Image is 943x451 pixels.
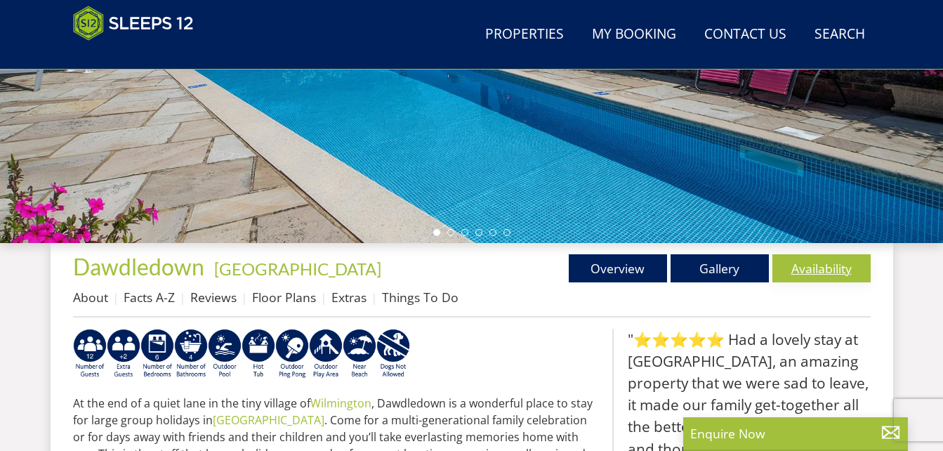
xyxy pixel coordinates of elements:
p: Enquire Now [690,424,901,443]
a: Properties [480,19,569,51]
a: Dawdledown [73,253,209,280]
a: Extras [331,289,367,306]
a: Availability [772,254,871,282]
img: AD_4nXedYSikxxHOHvwVe1zj-uvhWiDuegjd4HYl2n2bWxGQmKrAZgnJMrbhh58_oki_pZTOANg4PdWvhHYhVneqXfw7gvoLH... [275,329,309,379]
img: Sleeps 12 [73,6,194,41]
a: Things To Do [382,289,459,306]
a: Search [809,19,871,51]
img: AD_4nXdPSBEaVp0EOHgjd_SfoFIrFHWGUlnM1gBGEyPIIFTzO7ltJfOAwWr99H07jkNDymzSoP9drf0yfO4PGVIPQURrO1qZm... [208,329,242,379]
a: Overview [569,254,667,282]
span: Dawdledown [73,253,204,280]
img: AD_4nXfkFtrpaXUtUFzPNUuRY6lw1_AXVJtVz-U2ei5YX5aGQiUrqNXS9iwbJN5FWUDjNILFFLOXd6gEz37UJtgCcJbKwxVV0... [376,329,410,379]
a: Facts A-Z [124,289,175,306]
iframe: Customer reviews powered by Trustpilot [66,49,213,61]
img: AD_4nXeP6WuvG491uY6i5ZIMhzz1N248Ei-RkDHdxvvjTdyF2JXhbvvI0BrTCyeHgyWBEg8oAgd1TvFQIsSlzYPCTB7K21VoI... [107,329,140,379]
img: AD_4nXe7lJTbYb9d3pOukuYsm3GQOjQ0HANv8W51pVFfFFAC8dZrqJkVAnU455fekK_DxJuzpgZXdFqYqXRzTpVfWE95bX3Bz... [343,329,376,379]
img: AD_4nXcpX5uDwed6-YChlrI2BYOgXwgg3aqYHOhRm0XfZB-YtQW2NrmeCr45vGAfVKUq4uWnc59ZmEsEzoF5o39EWARlT1ewO... [242,329,275,379]
a: Floor Plans [252,289,316,306]
a: About [73,289,108,306]
img: AD_4nXeyNBIiEViFqGkFxeZn-WxmRvSobfXIejYCAwY7p4slR9Pvv7uWB8BWWl9Rip2DDgSCjKzq0W1yXMRj2G_chnVa9wg_L... [73,329,107,379]
a: Wilmington [310,396,371,411]
a: [GEOGRAPHIC_DATA] [213,412,324,428]
a: Gallery [671,254,769,282]
a: Reviews [190,289,237,306]
a: My Booking [586,19,682,51]
img: AD_4nXfjdDqPkGBf7Vpi6H87bmAUe5GYCbodrAbU4sf37YN55BCjSXGx5ZgBV7Vb9EJZsXiNVuyAiuJUB3WVt-w9eJ0vaBcHg... [309,329,343,379]
a: [GEOGRAPHIC_DATA] [214,259,381,279]
img: AD_4nXeeKAYjkuG3a2x-X3hFtWJ2Y0qYZCJFBdSEqgvIh7i01VfeXxaPOSZiIn67hladtl6xx588eK4H21RjCP8uLcDwdSe_I... [174,329,208,379]
a: Contact Us [699,19,792,51]
img: AD_4nXfRzBlt2m0mIteXDhAcJCdmEApIceFt1SPvkcB48nqgTZkfMpQlDmULa47fkdYiHD0skDUgcqepViZHFLjVKS2LWHUqM... [140,329,174,379]
span: - [209,259,381,279]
